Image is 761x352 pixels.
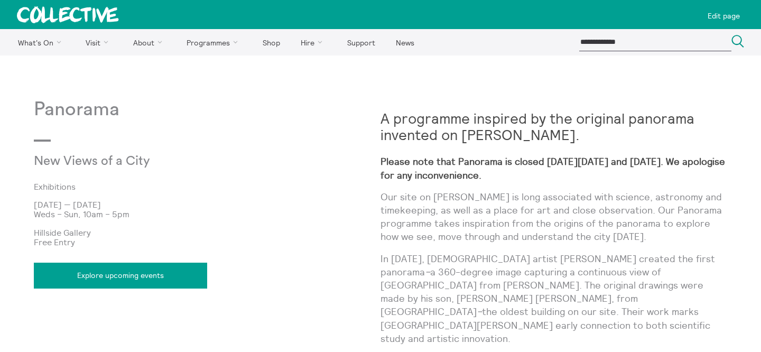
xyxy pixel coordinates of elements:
p: Edit page [708,12,740,20]
p: [DATE] — [DATE] [34,200,380,209]
strong: A programme inspired by the original panorama invented on [PERSON_NAME]. [380,109,694,144]
p: Hillside Gallery [34,228,380,237]
p: New Views of a City [34,154,265,169]
a: Exhibitions [34,182,364,191]
em: – [477,305,482,318]
p: Panorama [34,99,380,121]
a: Explore upcoming events [34,263,207,288]
a: Visit [77,29,122,55]
a: Hire [292,29,336,55]
a: Shop [253,29,289,55]
p: Free Entry [34,237,380,247]
a: Programmes [178,29,252,55]
em: – [425,266,430,278]
a: Edit page [703,4,744,25]
p: Weds – Sun, 10am – 5pm [34,209,380,219]
a: Support [338,29,384,55]
p: Our site on [PERSON_NAME] is long associated with science, astronomy and timekeeping, as well as ... [380,190,727,244]
a: What's On [8,29,75,55]
strong: Please note that Panorama is closed [DATE][DATE] and [DATE]. We apologise for any inconvenience. [380,155,725,181]
a: News [386,29,423,55]
a: About [124,29,175,55]
p: In [DATE], [DEMOGRAPHIC_DATA] artist [PERSON_NAME] created the first panorama a 360-degree image ... [380,252,727,345]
